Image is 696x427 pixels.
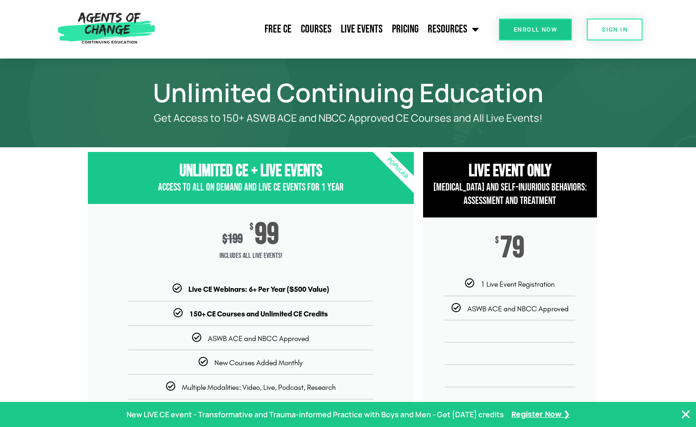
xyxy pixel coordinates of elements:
[296,18,336,41] a: Courses
[83,82,613,103] h1: Unlimited Continuing Education
[182,383,336,392] span: Multiple Modalities: Video, Live, Podcast, Research
[680,409,691,420] button: Close Banner
[587,19,643,40] a: SIGN IN
[495,236,499,245] span: $
[222,231,243,247] div: 199
[602,26,628,33] span: SIGN IN
[260,18,296,41] a: Free CE
[511,408,570,421] a: Register Now ❯
[336,18,387,41] a: Live Events
[126,408,504,421] p: New LIVE CE event - Transformative and Trauma-informed Practice with Boys and Men - Get [DATE] cr...
[387,18,423,41] a: Pricing
[214,358,303,367] span: New Courses Added Monthly
[188,285,329,294] b: Live CE Webinars: 6+ Per Year ($500 Value)
[255,223,279,247] span: 99
[88,247,414,265] span: Includes ALL Live Events!
[467,304,569,313] span: ASWB ACE and NBCC Approved
[514,26,557,33] span: Enroll Now
[423,18,484,41] a: Resources
[481,280,555,289] span: 1 Live Event Registration
[189,309,328,318] b: 150+ CE Courses and Unlimited CE Credits
[423,161,597,181] h3: Live Event Only
[222,231,227,247] span: $
[250,223,253,232] span: $
[499,19,572,40] a: Enroll Now
[208,334,309,343] span: ASWB ACE and NBCC Approved
[158,181,344,194] span: Access to All On Demand and Live CE Events for 1 year
[344,115,451,222] div: Popular
[500,236,524,260] span: 79
[433,181,587,207] span: [MEDICAL_DATA] and Self-Injurious Behaviors: Assessment and Treatment
[88,161,414,181] h3: Unlimited CE + Live Events
[120,112,576,124] p: Get Access to 150+ ASWB ACE and NBCC Approved CE Courses and All Live Events!
[159,18,484,41] nav: Menu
